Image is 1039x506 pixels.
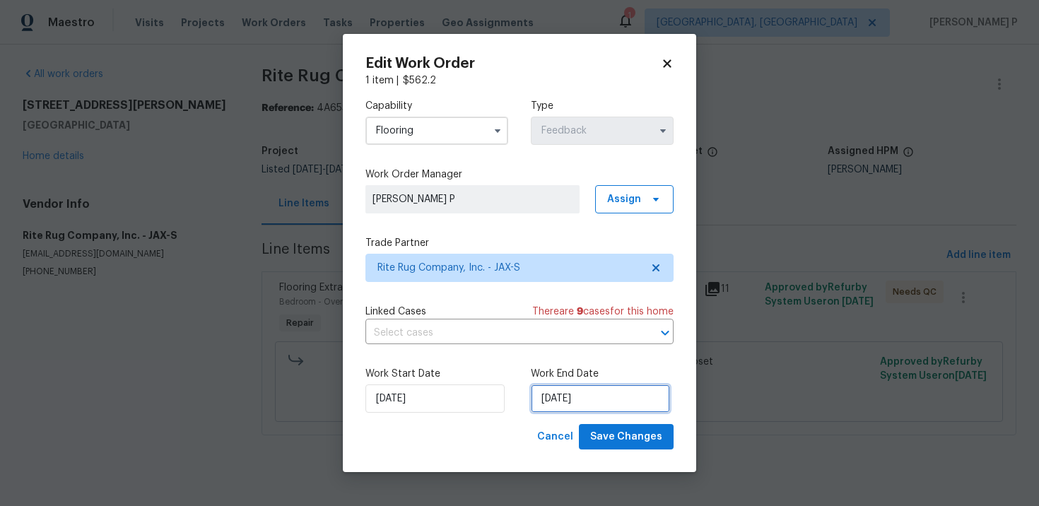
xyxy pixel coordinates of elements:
[489,122,506,139] button: Show options
[531,384,670,413] input: M/D/YYYY
[365,305,426,319] span: Linked Cases
[531,367,674,381] label: Work End Date
[365,384,505,413] input: M/D/YYYY
[365,367,508,381] label: Work Start Date
[532,424,579,450] button: Cancel
[579,424,674,450] button: Save Changes
[655,323,675,343] button: Open
[377,261,641,275] span: Rite Rug Company, Inc. - JAX-S
[577,307,583,317] span: 9
[365,73,674,88] div: 1 item |
[365,322,634,344] input: Select cases
[607,192,641,206] span: Assign
[531,117,674,145] input: Select...
[365,99,508,113] label: Capability
[365,236,674,250] label: Trade Partner
[365,117,508,145] input: Select...
[372,192,573,206] span: [PERSON_NAME] P
[654,122,671,139] button: Show options
[365,57,661,71] h2: Edit Work Order
[531,99,674,113] label: Type
[537,428,573,446] span: Cancel
[403,76,436,86] span: $ 562.2
[365,167,674,182] label: Work Order Manager
[532,305,674,319] span: There are case s for this home
[590,428,662,446] span: Save Changes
